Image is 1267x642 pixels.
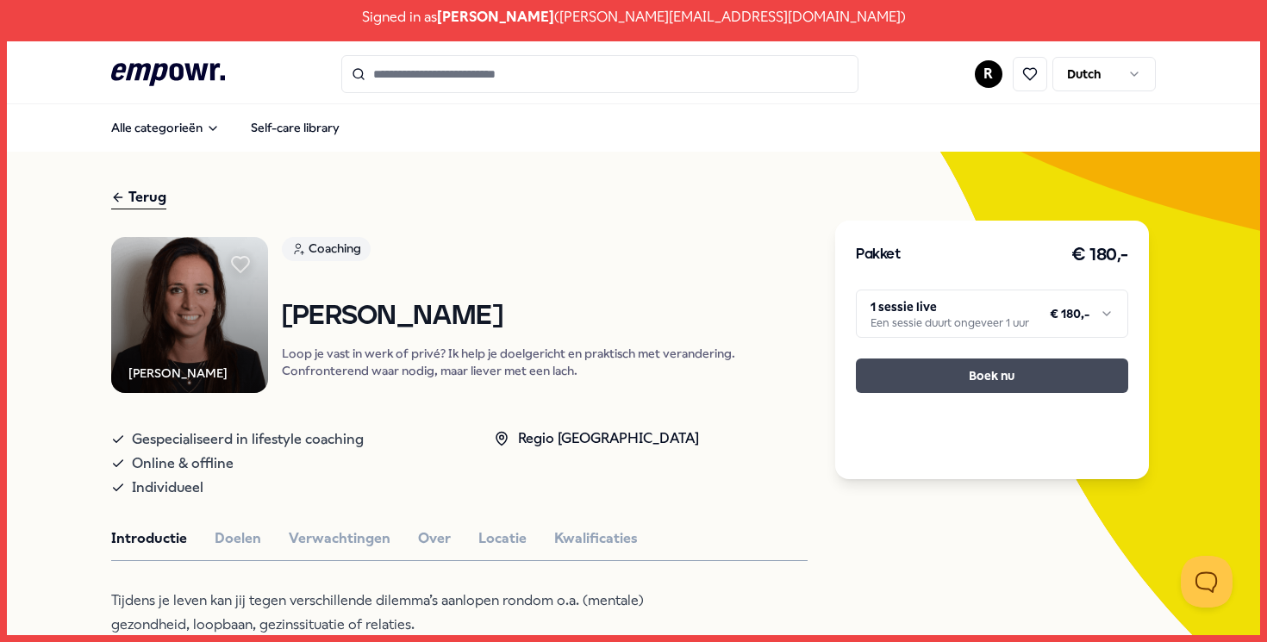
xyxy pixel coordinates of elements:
a: Coaching [282,237,808,267]
img: Product Image [111,237,268,394]
p: Loop je vast in werk of privé? Ik help je doelgericht en praktisch met verandering. Confronterend... [282,345,808,379]
span: [PERSON_NAME] [437,6,554,28]
div: Regio [GEOGRAPHIC_DATA] [494,427,699,450]
a: Self-care library [237,110,353,145]
h3: Pakket [856,244,901,266]
span: Individueel [132,476,203,500]
button: Boek nu [856,358,1128,393]
button: Kwalificaties [554,527,638,550]
iframe: Help Scout Beacon - Open [1181,556,1233,608]
div: Coaching [282,237,371,261]
input: Search for products, categories or subcategories [341,55,858,93]
div: [PERSON_NAME] [128,364,228,383]
button: Over [418,527,451,550]
button: R [975,60,1002,88]
p: Tijdens je leven kan jij tegen verschillende dilemma’s aanlopen rondom o.a. (mentale) gezondheid,... [111,589,671,637]
div: Terug [111,186,166,209]
button: Locatie [478,527,527,550]
span: Gespecialiseerd in lifestyle coaching [132,427,364,452]
button: Alle categorieën [97,110,234,145]
h3: € 180,- [1071,241,1128,269]
button: Doelen [215,527,261,550]
h1: [PERSON_NAME] [282,302,808,332]
button: Verwachtingen [289,527,390,550]
nav: Main [97,110,353,145]
span: Online & offline [132,452,234,476]
button: Introductie [111,527,187,550]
